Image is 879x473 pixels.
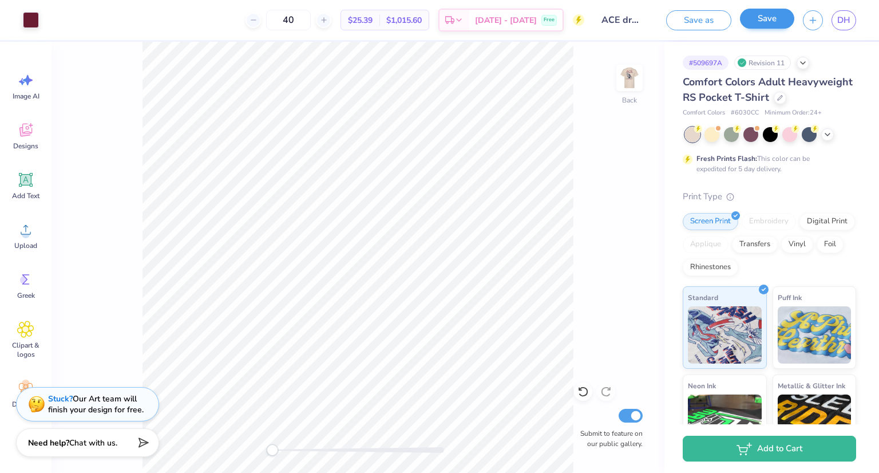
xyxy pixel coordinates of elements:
span: Metallic & Glitter Ink [778,380,845,392]
div: Digital Print [799,213,855,230]
div: Rhinestones [683,259,738,276]
span: Greek [17,291,35,300]
span: Add Text [12,191,39,200]
span: Clipart & logos [7,341,45,359]
span: $25.39 [348,14,373,26]
div: # 509697A [683,56,728,70]
span: Designs [13,141,38,151]
span: $1,015.60 [386,14,422,26]
img: Back [618,66,641,89]
strong: Stuck? [48,393,73,404]
div: Revision 11 [734,56,791,70]
div: Vinyl [781,236,813,253]
div: Applique [683,236,728,253]
span: Image AI [13,92,39,101]
div: Print Type [683,190,856,203]
span: Puff Ink [778,291,802,303]
div: Screen Print [683,213,738,230]
span: # 6030CC [731,108,759,118]
img: Metallic & Glitter Ink [778,395,852,452]
span: Decorate [12,400,39,409]
img: Neon Ink [688,395,762,452]
span: Neon Ink [688,380,716,392]
span: Standard [688,291,718,303]
span: DH [837,14,850,27]
img: Standard [688,306,762,364]
div: Our Art team will finish your design for free. [48,393,144,415]
button: Add to Cart [683,436,856,462]
span: Chat with us. [69,437,117,448]
button: Save as [666,10,731,30]
input: – – [266,10,311,30]
a: DH [832,10,856,30]
div: Accessibility label [267,444,278,456]
div: Back [622,95,637,105]
button: Save [740,9,794,29]
label: Submit to feature on our public gallery. [574,428,643,449]
div: Transfers [732,236,778,253]
span: Free [544,16,555,24]
strong: Need help? [28,437,69,448]
span: Comfort Colors Adult Heavyweight RS Pocket T-Shirt [683,75,853,104]
div: This color can be expedited for 5 day delivery. [696,153,837,174]
span: Upload [14,241,37,250]
div: Embroidery [742,213,796,230]
span: Minimum Order: 24 + [765,108,822,118]
span: [DATE] - [DATE] [475,14,537,26]
img: Puff Ink [778,306,852,364]
strong: Fresh Prints Flash: [696,154,757,163]
input: Untitled Design [593,9,649,31]
div: Foil [817,236,844,253]
span: Comfort Colors [683,108,725,118]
